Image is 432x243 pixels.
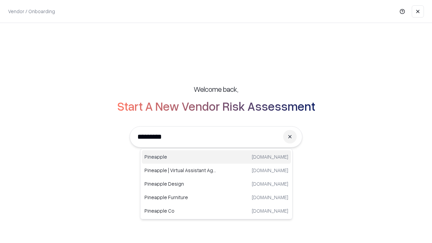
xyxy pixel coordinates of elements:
h5: Welcome back, [194,84,238,94]
p: Pineapple Design [144,180,216,187]
h2: Start A New Vendor Risk Assessment [117,99,315,113]
p: Pineapple Furniture [144,194,216,201]
p: Vendor / Onboarding [8,8,55,15]
p: Pineapple [144,153,216,160]
p: [DOMAIN_NAME] [252,167,288,174]
p: Pineapple Co [144,207,216,214]
p: [DOMAIN_NAME] [252,153,288,160]
div: Suggestions [140,148,293,219]
p: Pineapple | Virtual Assistant Agency [144,167,216,174]
p: [DOMAIN_NAME] [252,194,288,201]
p: [DOMAIN_NAME] [252,207,288,214]
p: [DOMAIN_NAME] [252,180,288,187]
